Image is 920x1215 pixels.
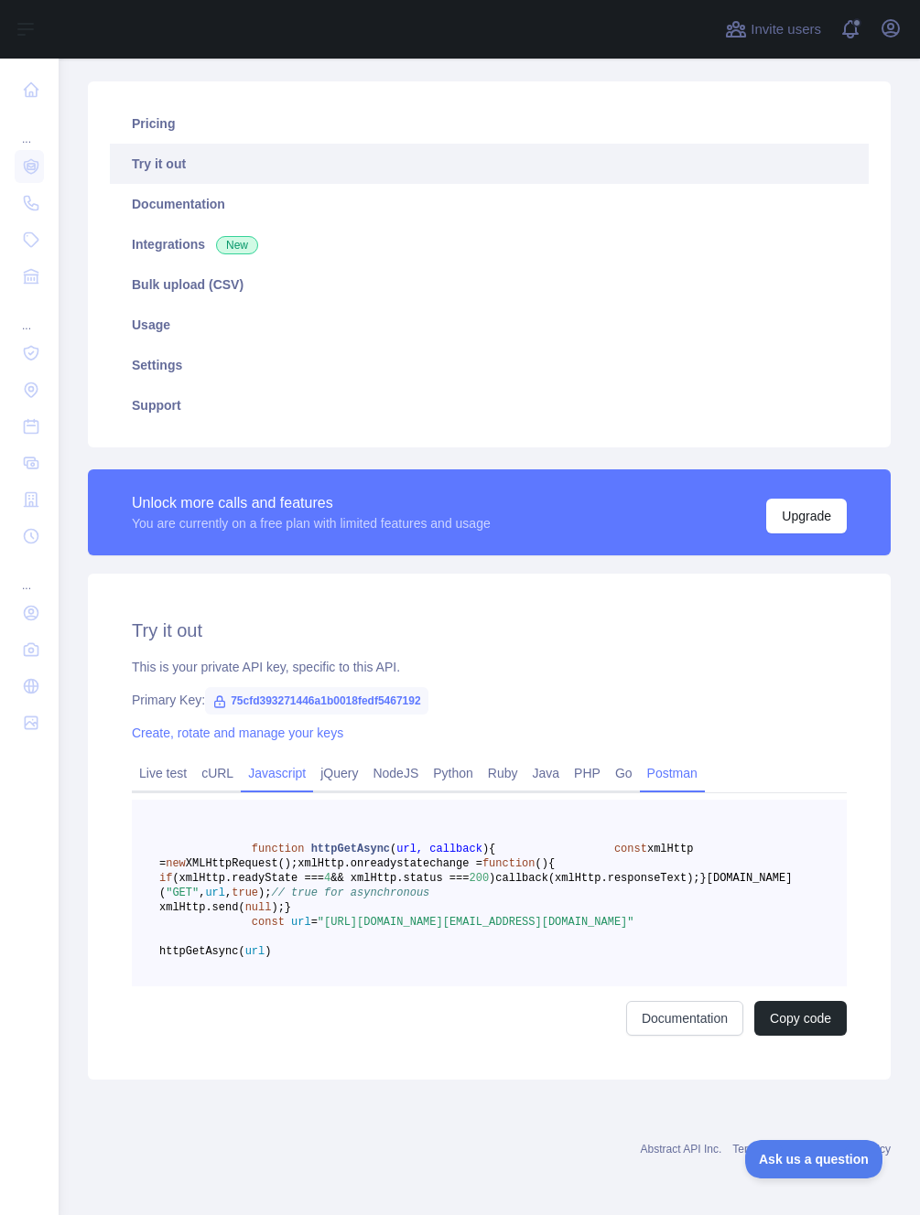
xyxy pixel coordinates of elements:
[548,857,555,870] span: {
[641,1143,722,1156] a: Abstract API Inc.
[469,872,489,885] span: 200
[489,872,495,885] span: )
[241,758,313,788] a: Javascript
[489,843,495,855] span: {
[216,236,258,254] span: New
[194,758,241,788] a: cURL
[626,1001,743,1036] a: Documentation
[271,887,429,899] span: // true for asynchronous
[482,857,536,870] span: function
[15,110,44,146] div: ...
[245,901,272,914] span: null
[265,945,271,958] span: )
[313,758,365,788] a: jQuery
[110,385,869,425] a: Support
[159,945,245,958] span: httpGetAsync(
[232,887,258,899] span: true
[166,887,199,899] span: "GET"
[482,843,489,855] span: )
[159,901,245,914] span: xmlHttp.send(
[640,758,705,788] a: Postman
[132,691,847,709] div: Primary Key:
[166,857,186,870] span: new
[754,1001,847,1036] button: Copy code
[766,499,847,533] button: Upgrade
[318,916,634,929] span: "[URL][DOMAIN_NAME][EMAIL_ADDRESS][DOMAIN_NAME]"
[751,19,821,40] span: Invite users
[258,887,271,899] span: );
[132,492,491,514] div: Unlock more calls and features
[132,658,847,676] div: This is your private API key, specific to this API.
[159,872,172,885] span: if
[298,857,482,870] span: xmlHttp.onreadystatechange =
[132,514,491,532] div: You are currently on a free plan with limited features and usage
[132,618,847,643] h2: Try it out
[291,916,311,929] span: url
[205,887,225,899] span: url
[324,872,330,885] span: 4
[396,843,482,855] span: url, callback
[732,1143,812,1156] a: Terms of service
[608,758,640,788] a: Go
[481,758,525,788] a: Ruby
[390,843,396,855] span: (
[110,345,869,385] a: Settings
[15,296,44,333] div: ...
[110,264,869,305] a: Bulk upload (CSV)
[365,758,426,788] a: NodeJS
[110,184,869,224] a: Documentation
[110,224,869,264] a: Integrations New
[426,758,481,788] a: Python
[132,758,194,788] a: Live test
[199,887,205,899] span: ,
[535,857,541,870] span: (
[271,901,284,914] span: );
[15,556,44,593] div: ...
[252,843,305,855] span: function
[330,872,469,885] span: && xmlHttp.status ===
[311,916,318,929] span: =
[700,872,707,885] span: }
[245,945,265,958] span: url
[205,687,428,715] span: 75cfd393271446a1b0018fedf5467192
[225,887,232,899] span: ,
[285,901,291,914] span: }
[495,872,699,885] span: callback(xmlHttp.responseText);
[567,758,608,788] a: PHP
[721,15,825,44] button: Invite users
[525,758,568,788] a: Java
[186,857,298,870] span: XMLHttpRequest();
[614,843,647,855] span: const
[172,872,324,885] span: (xmlHttp.readyState ===
[110,305,869,345] a: Usage
[252,916,285,929] span: const
[745,1140,883,1178] iframe: Toggle Customer Support
[311,843,390,855] span: httpGetAsync
[110,103,869,144] a: Pricing
[542,857,548,870] span: )
[110,144,869,184] a: Try it out
[132,726,343,740] a: Create, rotate and manage your keys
